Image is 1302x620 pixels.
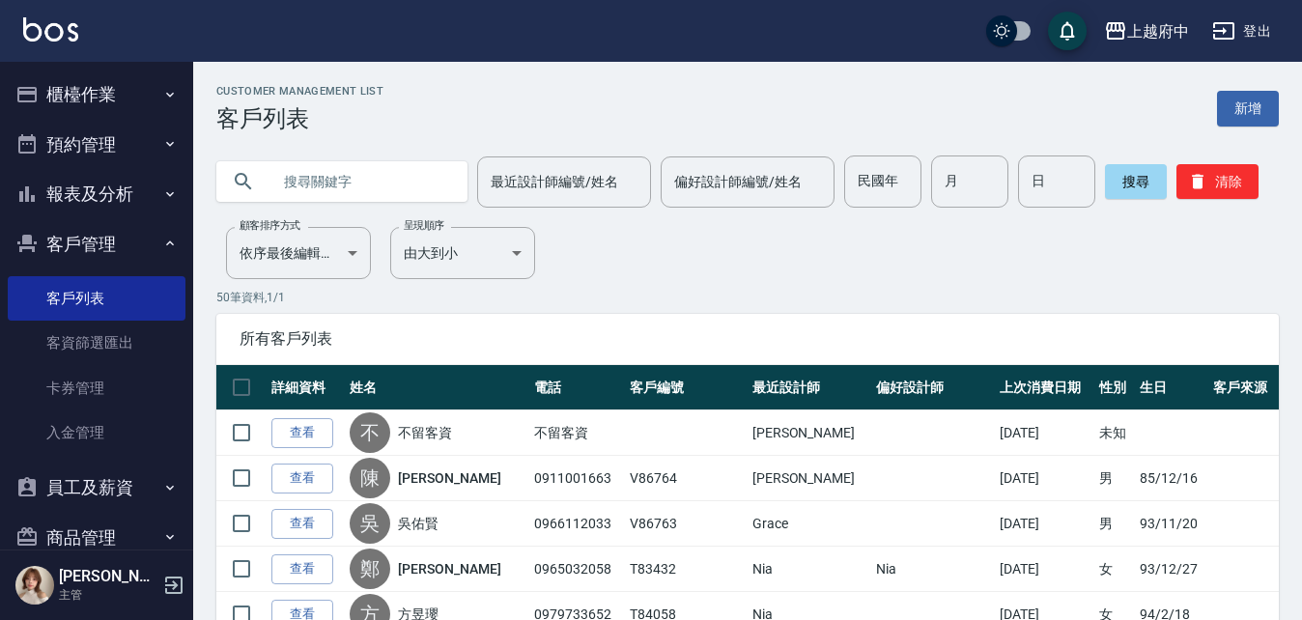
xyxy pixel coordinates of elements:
td: 0966112033 [529,501,625,547]
th: 最近設計師 [748,365,871,410]
a: 查看 [271,464,333,493]
a: 不留客資 [398,423,452,442]
td: 未知 [1094,410,1135,456]
td: [DATE] [995,547,1094,592]
span: 所有客戶列表 [240,329,1256,349]
td: [PERSON_NAME] [748,456,871,501]
td: [DATE] [995,456,1094,501]
a: 新增 [1217,91,1279,127]
td: T83432 [625,547,748,592]
th: 姓名 [345,365,529,410]
button: 客戶管理 [8,219,185,269]
button: save [1048,12,1087,50]
label: 呈現順序 [404,218,444,233]
button: 清除 [1176,164,1259,199]
a: 卡券管理 [8,366,185,410]
th: 電話 [529,365,625,410]
button: 預約管理 [8,120,185,170]
button: 上越府中 [1096,12,1197,51]
a: 客戶列表 [8,276,185,321]
td: [PERSON_NAME] [748,410,871,456]
button: 搜尋 [1105,164,1167,199]
img: Logo [23,17,78,42]
td: 男 [1094,456,1135,501]
button: 員工及薪資 [8,463,185,513]
div: 由大到小 [390,227,535,279]
a: 入金管理 [8,410,185,455]
a: 客資篩選匯出 [8,321,185,365]
td: 93/12/27 [1135,547,1209,592]
p: 50 筆資料, 1 / 1 [216,289,1279,306]
td: Grace [748,501,871,547]
a: 查看 [271,509,333,539]
th: 客戶來源 [1208,365,1279,410]
button: 櫃檯作業 [8,70,185,120]
td: [DATE] [995,410,1094,456]
td: Nia [871,547,995,592]
th: 上次消費日期 [995,365,1094,410]
th: 客戶編號 [625,365,748,410]
input: 搜尋關鍵字 [270,155,452,208]
td: [DATE] [995,501,1094,547]
a: [PERSON_NAME] [398,468,500,488]
img: Person [15,566,54,605]
button: 登出 [1204,14,1279,49]
div: 吳 [350,503,390,544]
td: 0911001663 [529,456,625,501]
td: 女 [1094,547,1135,592]
th: 生日 [1135,365,1209,410]
label: 顧客排序方式 [240,218,300,233]
th: 詳細資料 [267,365,345,410]
th: 偏好設計師 [871,365,995,410]
th: 性別 [1094,365,1135,410]
h5: [PERSON_NAME] [59,567,157,586]
a: 查看 [271,418,333,448]
td: 93/11/20 [1135,501,1209,547]
a: 吳佑賢 [398,514,439,533]
button: 報表及分析 [8,169,185,219]
div: 不 [350,412,390,453]
td: V86763 [625,501,748,547]
td: 不留客資 [529,410,625,456]
td: 0965032058 [529,547,625,592]
div: 陳 [350,458,390,498]
td: V86764 [625,456,748,501]
p: 主管 [59,586,157,604]
h2: Customer Management List [216,85,383,98]
div: 依序最後編輯時間 [226,227,371,279]
h3: 客戶列表 [216,105,383,132]
td: Nia [748,547,871,592]
div: 上越府中 [1127,19,1189,43]
a: [PERSON_NAME] [398,559,500,578]
button: 商品管理 [8,513,185,563]
a: 查看 [271,554,333,584]
td: 男 [1094,501,1135,547]
td: 85/12/16 [1135,456,1209,501]
div: 鄭 [350,549,390,589]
